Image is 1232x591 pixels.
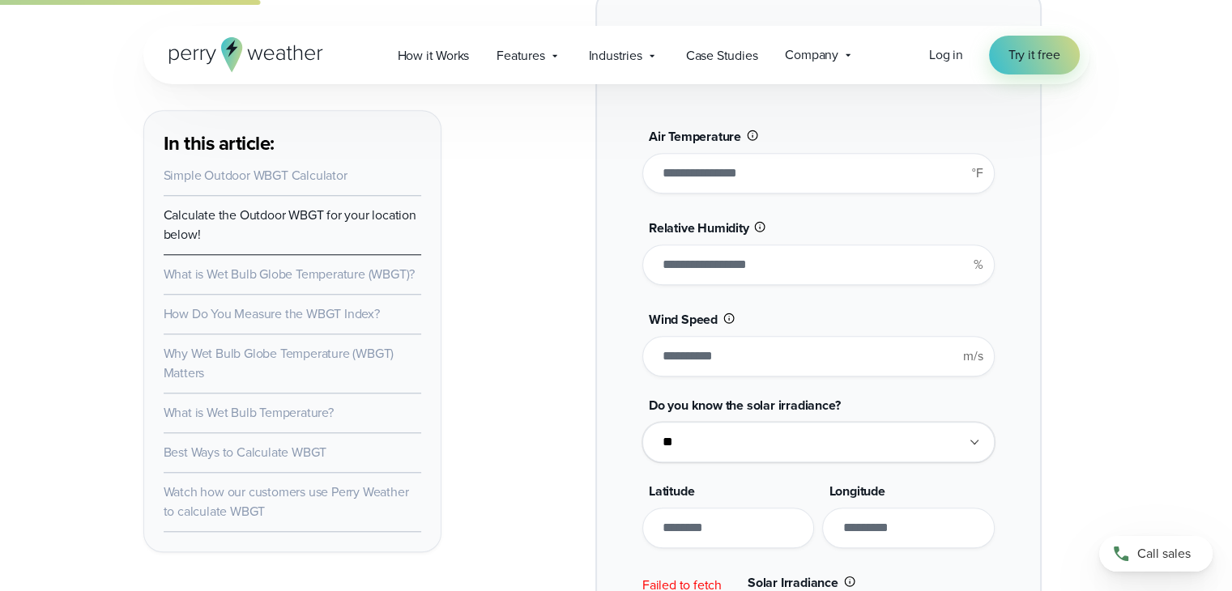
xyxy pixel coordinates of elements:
[164,265,416,283] a: What is Wet Bulb Globe Temperature (WBGT)?
[829,482,885,500] span: Longitude
[686,46,758,66] span: Case Studies
[672,39,772,72] a: Case Studies
[649,310,718,329] span: Wind Speed
[164,443,327,461] a: Best Ways to Calculate WBGT
[164,483,409,521] a: Watch how our customers use Perry Weather to calculate WBGT
[589,46,642,66] span: Industries
[164,304,380,323] a: How Do You Measure the WBGT Index?
[1099,536,1213,572] a: Call sales
[649,219,749,237] span: Relative Humidity
[398,46,470,66] span: How it Works
[384,39,484,72] a: How it Works
[164,166,347,185] a: Simple Outdoor WBGT Calculator
[649,482,694,500] span: Latitude
[1137,544,1191,563] span: Call sales
[929,45,963,64] span: Log in
[497,46,544,66] span: Features
[164,206,416,244] a: Calculate the Outdoor WBGT for your location below!
[929,45,963,65] a: Log in
[164,130,421,156] h3: In this article:
[164,403,334,422] a: What is Wet Bulb Temperature?
[1008,45,1060,65] span: Try it free
[989,36,1080,74] a: Try it free
[164,344,394,382] a: Why Wet Bulb Globe Temperature (WBGT) Matters
[785,45,838,65] span: Company
[649,396,840,415] span: Do you know the solar irradiance?
[649,127,741,146] span: Air Temperature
